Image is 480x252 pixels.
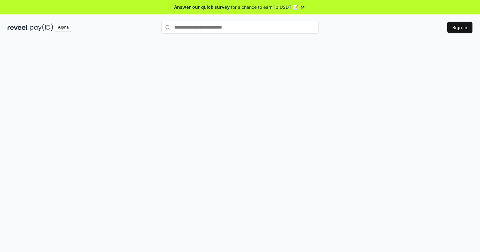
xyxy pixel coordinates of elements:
button: Sign In [447,22,472,33]
span: for a chance to earn 10 USDT 📝 [231,4,298,10]
span: Answer our quick survey [174,4,230,10]
div: Alpha [54,24,72,31]
img: pay_id [30,24,53,31]
img: reveel_dark [8,24,29,31]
